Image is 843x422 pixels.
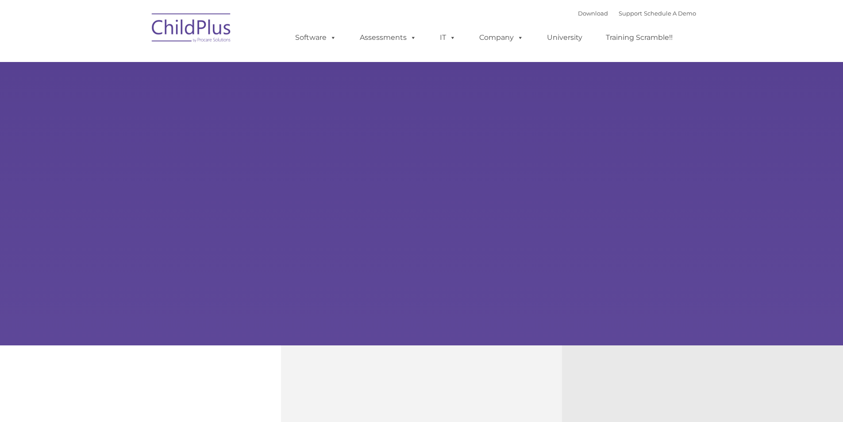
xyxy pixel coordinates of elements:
[470,29,532,46] a: Company
[351,29,425,46] a: Assessments
[644,10,696,17] a: Schedule A Demo
[597,29,681,46] a: Training Scramble!!
[286,29,345,46] a: Software
[538,29,591,46] a: University
[578,10,696,17] font: |
[147,7,236,51] img: ChildPlus by Procare Solutions
[578,10,608,17] a: Download
[431,29,465,46] a: IT
[619,10,642,17] a: Support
